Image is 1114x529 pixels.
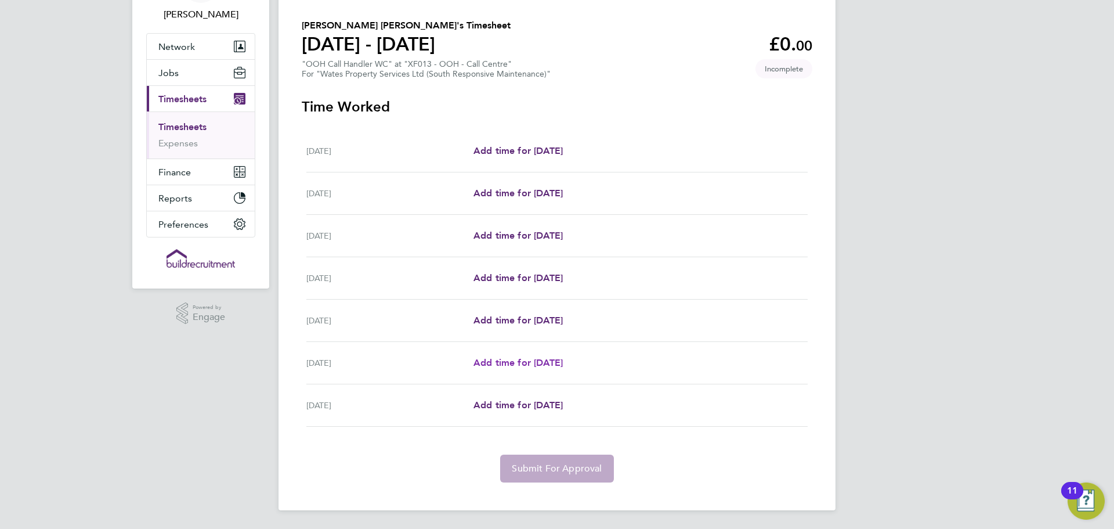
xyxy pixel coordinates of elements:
span: Timesheets [158,93,207,105]
div: For "Wates Property Services Ltd (South Responsive Maintenance)" [302,69,551,79]
a: Go to home page [146,249,255,268]
div: [DATE] [306,144,473,158]
span: Powered by [193,303,225,312]
span: 00 [796,37,812,54]
a: Add time for [DATE] [473,271,563,285]
h1: [DATE] - [DATE] [302,33,511,56]
a: Add time for [DATE] [473,186,563,200]
div: [DATE] [306,356,473,370]
a: Powered byEngage [176,303,226,325]
span: Add time for [DATE] [473,230,563,241]
span: Preferences [158,219,208,230]
div: [DATE] [306,186,473,200]
a: Add time for [DATE] [473,356,563,370]
div: "OOH Call Handler WC" at "XF013 - OOH - Call Centre" [302,59,551,79]
span: Network [158,41,195,52]
div: [DATE] [306,229,473,243]
button: Network [147,34,255,59]
a: Add time for [DATE] [473,144,563,158]
span: This timesheet is Incomplete. [755,59,812,78]
button: Open Resource Center, 11 new notifications [1068,483,1105,520]
a: Timesheets [158,121,207,132]
span: Engage [193,312,225,322]
span: Leah Seber [146,8,255,21]
div: [DATE] [306,271,473,285]
span: Add time for [DATE] [473,315,563,326]
a: Add time for [DATE] [473,314,563,328]
a: Add time for [DATE] [473,398,563,412]
h2: [PERSON_NAME] [PERSON_NAME]'s Timesheet [302,19,511,33]
button: Jobs [147,60,255,85]
button: Timesheets [147,86,255,111]
a: Add time for [DATE] [473,229,563,243]
span: Add time for [DATE] [473,145,563,156]
span: Jobs [158,67,179,78]
div: Timesheets [147,111,255,159]
h3: Time Worked [302,98,812,116]
span: Reports [158,193,192,204]
span: Finance [158,167,191,178]
span: Add time for [DATE] [473,272,563,283]
a: Expenses [158,138,198,149]
img: buildrec-logo-retina.png [167,249,235,268]
span: Add time for [DATE] [473,400,563,411]
div: [DATE] [306,314,473,328]
button: Reports [147,185,255,211]
div: [DATE] [306,398,473,412]
button: Preferences [147,211,255,237]
button: Finance [147,159,255,185]
app-decimal: £0. [769,33,812,55]
span: Add time for [DATE] [473,357,563,368]
span: Add time for [DATE] [473,188,563,199]
div: 11 [1067,491,1077,506]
